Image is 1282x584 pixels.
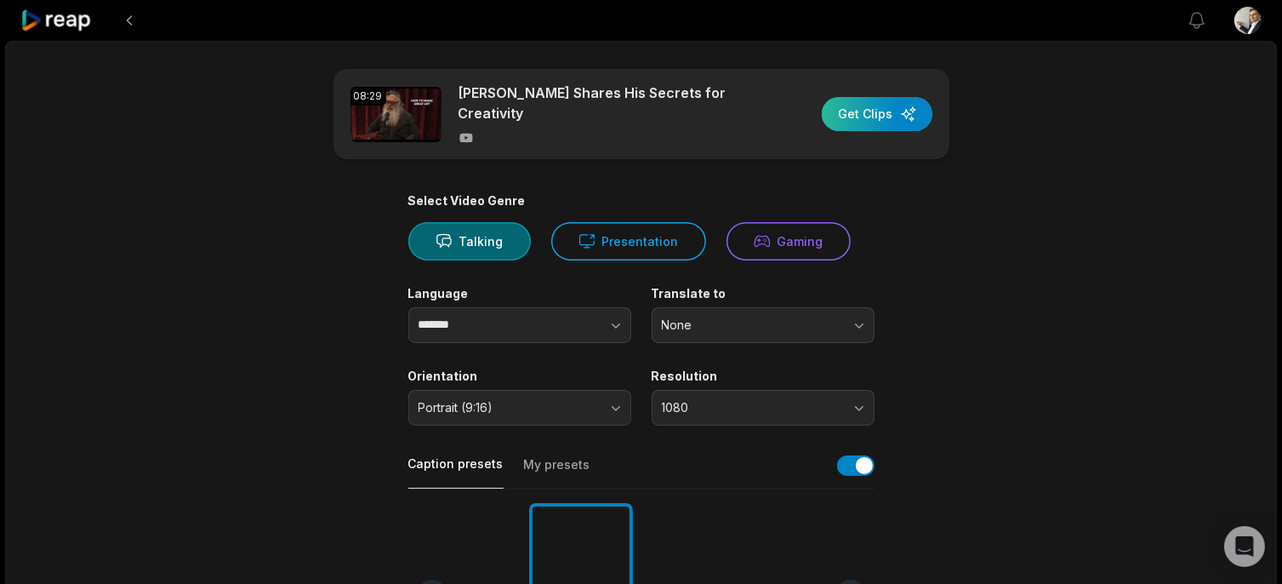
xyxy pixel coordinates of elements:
img: website_grey.svg [27,44,41,58]
button: Presentation [551,222,706,261]
button: Talking [408,222,531,261]
span: Portrait (9:16) [419,400,597,415]
label: Orientation [408,369,631,384]
img: tab_domain_overview_orange.svg [69,99,83,112]
img: logo_orange.svg [27,27,41,41]
div: Open Intercom Messenger [1224,526,1265,567]
button: 1080 [652,390,875,426]
button: Portrait (9:16) [408,390,631,426]
div: Domain [88,100,125,112]
button: Gaming [726,222,851,261]
span: 1080 [662,400,840,415]
label: Translate to [652,286,875,301]
button: None [652,307,875,343]
div: Keywords nach Traffic [185,100,293,112]
button: My presets [524,456,590,489]
img: tab_keywords_by_traffic_grey.svg [166,99,179,112]
div: 08:29 [350,87,386,106]
label: Resolution [652,369,875,384]
button: Caption presets [408,455,504,489]
label: Language [408,286,631,301]
div: v 4.0.25 [48,27,83,41]
span: None [662,318,840,333]
button: Get Clips [822,97,932,131]
p: [PERSON_NAME] Shares His Secrets for Creativity [459,83,752,123]
div: Domain: [DOMAIN_NAME] [44,44,187,58]
div: Select Video Genre [408,193,875,209]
